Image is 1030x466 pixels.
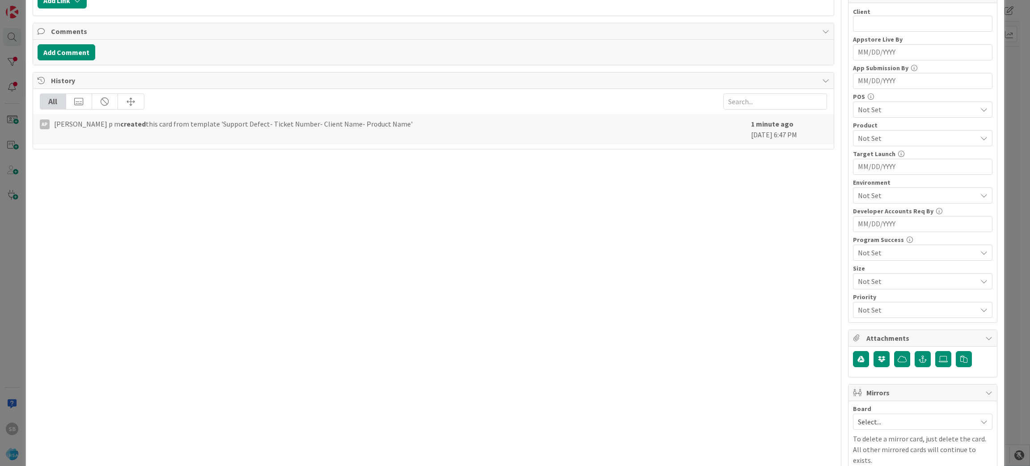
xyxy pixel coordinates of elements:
[858,104,977,115] span: Not Set
[858,190,977,201] span: Not Set
[38,44,95,60] button: Add Comment
[120,119,146,128] b: created
[853,179,992,186] div: Environment
[853,433,992,466] p: To delete a mirror card, just delete the card. All other mirrored cards will continue to exists.
[866,333,981,343] span: Attachments
[51,75,818,86] span: History
[853,208,992,214] div: Developer Accounts Req By
[51,26,818,37] span: Comments
[54,119,413,129] span: [PERSON_NAME] p m this card from template 'Support Defect- Ticket Number- Client Name- Product Name'
[853,294,992,300] div: Priority
[751,119,827,140] div: [DATE] 6:47 PM
[858,304,972,316] span: Not Set
[858,415,972,428] span: Select...
[40,94,66,109] div: All
[858,216,988,232] input: MM/DD/YYYY
[853,36,992,42] div: Appstore Live By
[853,406,871,412] span: Board
[858,159,988,174] input: MM/DD/YYYY
[853,151,992,157] div: Target Launch
[40,119,50,129] div: Ap
[853,65,992,71] div: App Submission By
[858,275,972,288] span: Not Set
[751,119,794,128] b: 1 minute ago
[853,122,992,128] div: Product
[858,45,988,60] input: MM/DD/YYYY
[858,133,977,144] span: Not Set
[858,73,988,89] input: MM/DD/YYYY
[853,8,870,16] label: Client
[723,93,827,110] input: Search...
[866,387,981,398] span: Mirrors
[858,247,977,258] span: Not Set
[853,265,992,271] div: Size
[853,93,992,100] div: POS
[853,237,992,243] div: Program Success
